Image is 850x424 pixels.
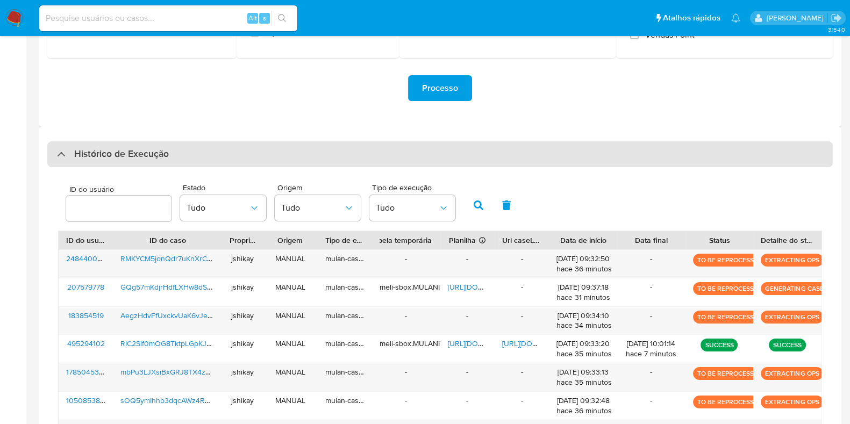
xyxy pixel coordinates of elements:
a: Notificações [731,13,740,23]
a: Sair [831,12,842,24]
span: s [263,13,266,23]
input: Pesquise usuários ou casos... [39,11,297,25]
p: jonathan.shikay@mercadolivre.com [766,13,827,23]
button: search-icon [271,11,293,26]
span: 3.154.0 [827,25,845,34]
span: Alt [248,13,257,23]
span: Atalhos rápidos [663,12,720,24]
